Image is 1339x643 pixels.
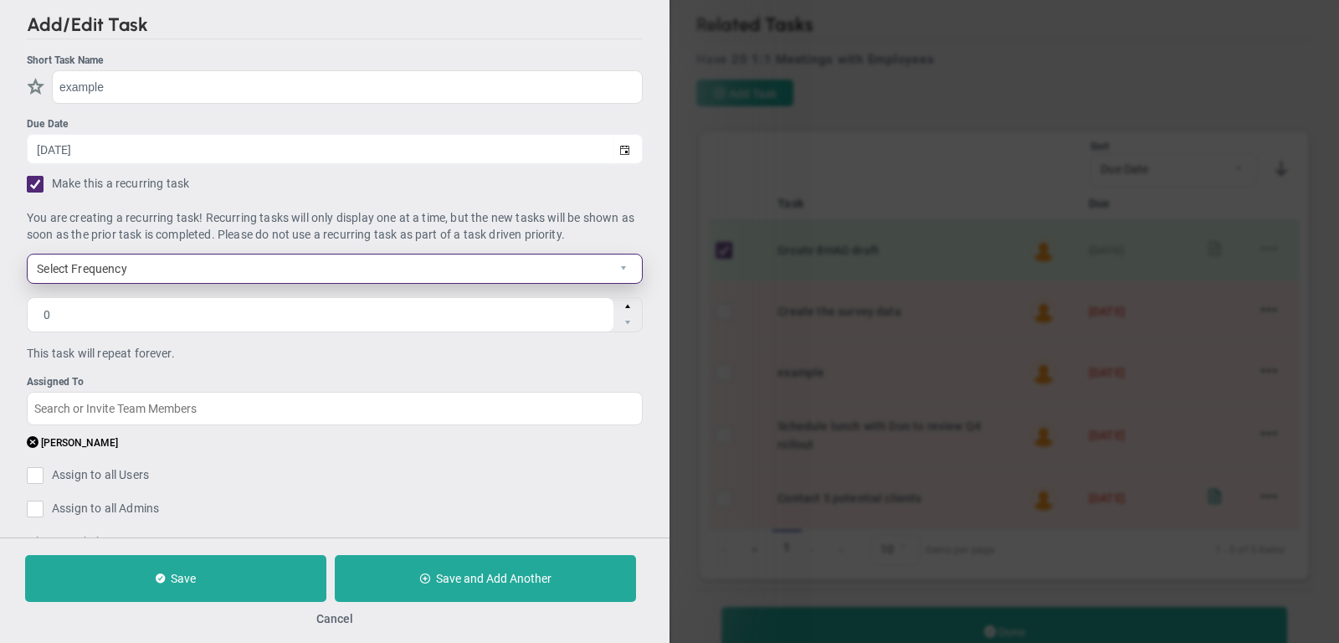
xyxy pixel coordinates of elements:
div: Due Date [27,116,639,132]
span: select [613,135,642,164]
p: This task will repeat forever. [27,345,643,362]
span: Assign to all Admins [52,501,159,522]
span: Save [171,572,196,585]
input: 0 [28,298,613,332]
span: Decrease value [613,315,642,332]
span: Assign to all Users [52,467,149,488]
h2: Add/Edit Task [27,13,643,39]
input: Search or Invite Team Members [27,392,643,425]
button: [PERSON_NAME] [27,435,118,450]
span: Increase value [613,298,642,315]
span: [PERSON_NAME] [41,437,118,449]
div: Short Task Name [27,53,639,69]
span: Make this a recurring task [52,176,189,197]
span: Select Frequency [28,255,613,283]
button: Save and Add Another [335,555,636,602]
span: Save and Add Another [436,572,552,585]
span: select [613,255,642,283]
div: Assigned To [27,374,639,390]
button: Save [25,555,326,602]
p: You are creating a recurring task! Recurring tasks will only display one at a time, but the new t... [27,209,643,243]
button: Cancel [316,612,353,625]
div: Align to a Priority [27,534,639,550]
input: Short Task Name [52,70,643,104]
